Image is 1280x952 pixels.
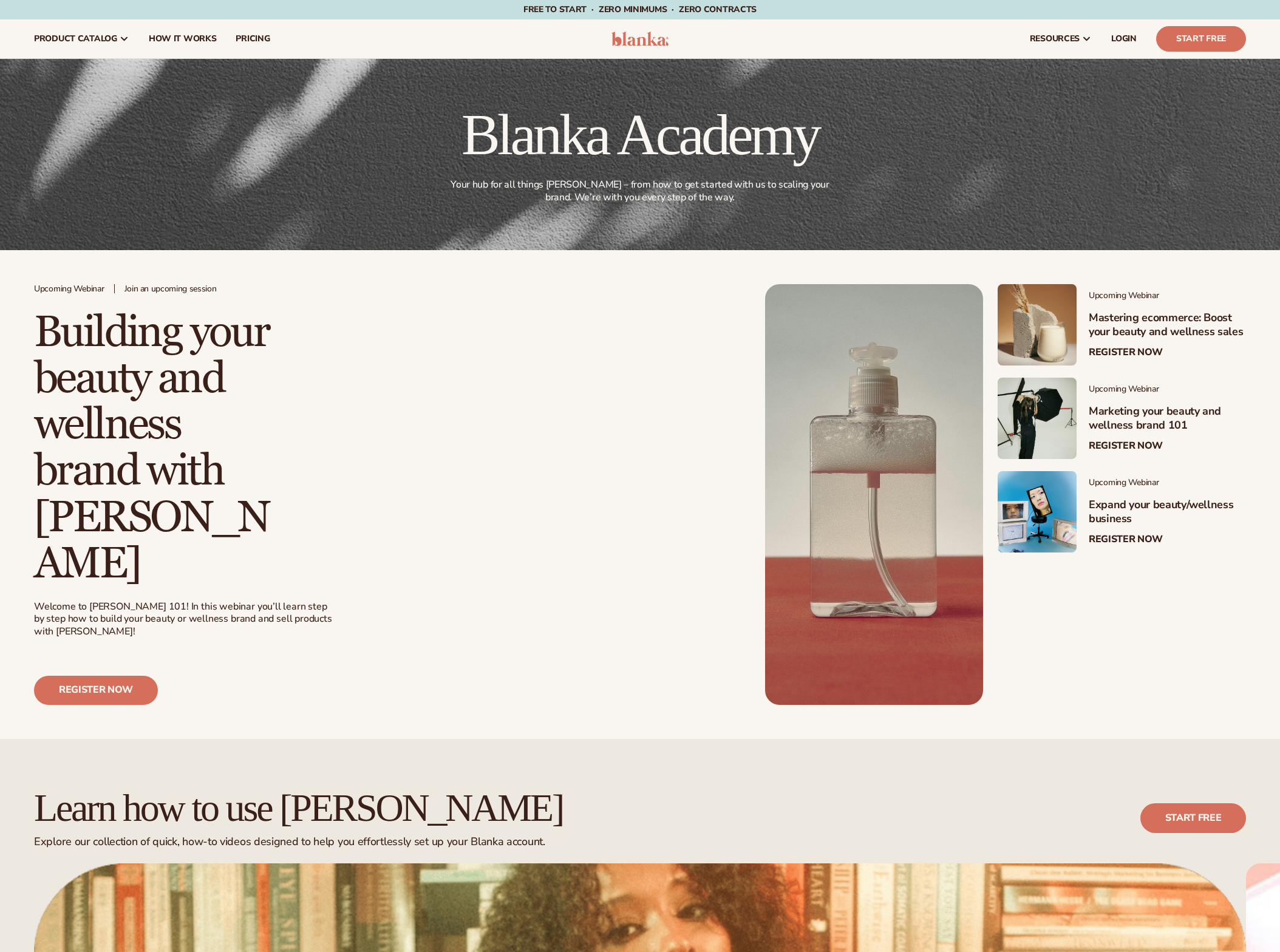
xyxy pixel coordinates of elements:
[34,835,563,849] div: Explore our collection of quick, how-to videos designed to help you effortlessly set up your Blan...
[1030,34,1080,44] span: resources
[1089,347,1163,358] a: Register Now
[124,284,217,294] span: Join an upcoming session
[1101,19,1146,58] a: LOGIN
[446,178,834,204] p: Your hub for all things [PERSON_NAME] – from how to get started with us to scaling your brand. We...
[1089,478,1246,488] span: Upcoming Webinar
[1089,311,1246,339] h3: Mastering ecommerce: Boost your beauty and wellness sales
[611,32,669,46] img: logo
[1089,291,1246,301] span: Upcoming Webinar
[444,106,836,164] h1: Blanka Academy
[1140,803,1246,832] a: Start free
[34,787,563,828] h2: Learn how to use [PERSON_NAME]
[1089,384,1246,395] span: Upcoming Webinar
[1020,19,1101,58] a: resources
[34,34,117,44] span: product catalog
[1089,440,1163,452] a: Register Now
[1089,404,1246,433] h3: Marketing your beauty and wellness brand 101
[236,34,270,44] span: pricing
[34,310,277,586] h2: Building your beauty and wellness brand with [PERSON_NAME]
[1089,534,1163,545] a: Register Now
[34,284,104,294] span: Upcoming Webinar
[1111,34,1137,44] span: LOGIN
[1156,26,1246,52] a: Start Free
[139,19,226,58] a: How It Works
[149,34,217,44] span: How It Works
[34,600,334,638] div: Welcome to [PERSON_NAME] 101! In this webinar you’ll learn step by step how to build your beauty ...
[1089,498,1246,526] h3: Expand your beauty/wellness business
[523,4,757,15] span: Free to start · ZERO minimums · ZERO contracts
[34,676,158,705] a: Register now
[226,19,279,58] a: pricing
[24,19,139,58] a: product catalog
